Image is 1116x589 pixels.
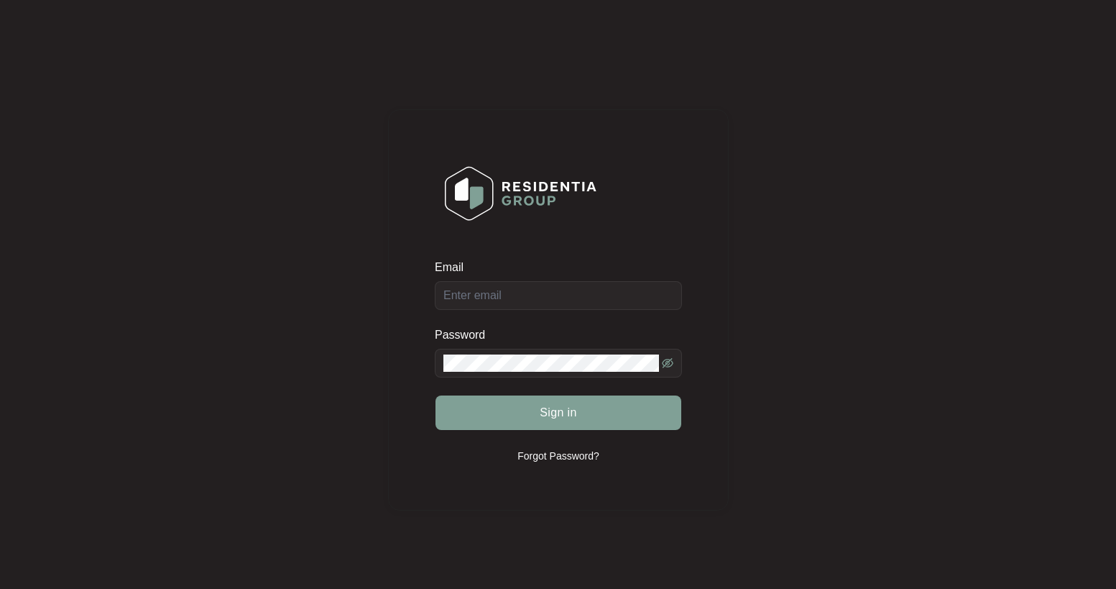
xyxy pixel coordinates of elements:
[435,260,474,275] label: Email
[435,157,606,230] img: Login Logo
[435,328,496,342] label: Password
[540,404,577,421] span: Sign in
[517,449,599,463] p: Forgot Password?
[443,355,659,372] input: Password
[435,281,682,310] input: Email
[435,396,681,430] button: Sign in
[662,357,673,369] span: eye-invisible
